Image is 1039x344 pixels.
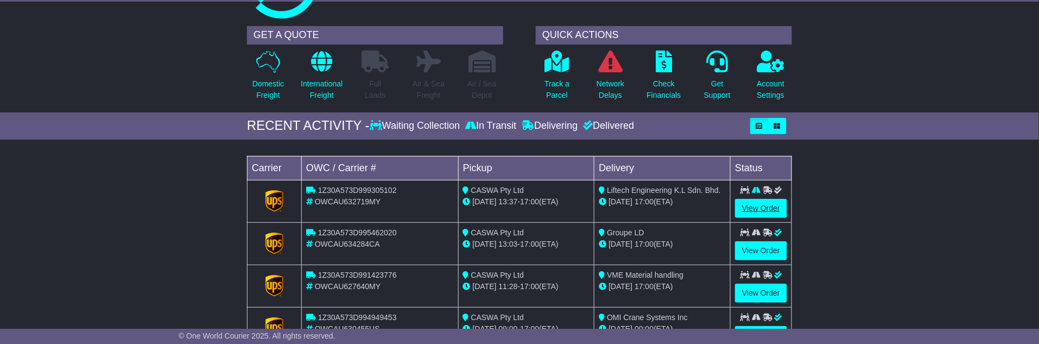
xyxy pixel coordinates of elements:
span: 17:00 [520,197,539,206]
div: - (ETA) [463,239,590,250]
a: GetSupport [704,50,731,107]
span: 1Z30A573D995462020 [318,228,397,237]
span: [DATE] [609,282,632,291]
p: Domestic Freight [252,78,284,101]
td: Status [731,156,792,180]
span: OWCAU627640MY [315,282,381,291]
a: CheckFinancials [647,50,682,107]
a: DomesticFreight [252,50,284,107]
span: 00:00 [635,324,654,333]
div: In Transit [463,120,519,132]
div: GET A QUOTE [247,26,503,45]
span: 17:00 [520,324,539,333]
div: - (ETA) [463,281,590,292]
span: [DATE] [473,240,497,248]
span: VME Material handling [607,271,683,279]
span: CASWA Pty Ltd [471,186,524,195]
span: CASWA Pty Ltd [471,271,524,279]
a: View Order [735,199,787,218]
span: OMI Crane Systems Inc [607,313,688,322]
span: 1Z30A573D991423776 [318,271,397,279]
span: CASWA Pty Ltd [471,228,524,237]
a: AccountSettings [757,50,785,107]
p: International Freight [301,78,343,101]
span: [DATE] [609,324,632,333]
a: View Order [735,284,787,303]
span: CASWA Pty Ltd [471,313,524,322]
td: Pickup [458,156,594,180]
div: (ETA) [599,239,726,250]
span: OWCAU634284CA [315,240,380,248]
p: Air / Sea Depot [467,78,497,101]
span: OWCAU632719MY [315,197,381,206]
span: Liftech Engineering K.L Sdn. Bhd. [607,186,721,195]
a: InternationalFreight [300,50,343,107]
span: [DATE] [609,197,632,206]
td: Delivery [594,156,731,180]
a: NetworkDelays [596,50,625,107]
div: - (ETA) [463,196,590,208]
div: RECENT ACTIVITY - [247,118,370,134]
p: Check Financials [647,78,681,101]
a: Track aParcel [544,50,570,107]
span: 17:00 [635,282,654,291]
img: GetCarrierServiceLogo [265,275,284,297]
p: Full Loads [362,78,389,101]
div: - (ETA) [463,323,590,335]
img: GetCarrierServiceLogo [265,317,284,339]
td: OWC / Carrier # [302,156,459,180]
div: (ETA) [599,323,726,335]
span: 09:00 [499,324,518,333]
span: © One World Courier 2025. All rights reserved. [179,332,335,340]
span: 17:00 [635,197,654,206]
span: 17:00 [520,240,539,248]
span: 17:00 [520,282,539,291]
span: 1Z30A573D994949453 [318,313,397,322]
p: Get Support [704,78,731,101]
td: Carrier [248,156,302,180]
img: GetCarrierServiceLogo [265,190,284,212]
span: 11:28 [499,282,518,291]
div: (ETA) [599,281,726,292]
span: [DATE] [609,240,632,248]
span: [DATE] [473,282,497,291]
span: 1Z30A573D999305102 [318,186,397,195]
div: QUICK ACTIONS [536,26,792,45]
p: Network Delays [597,78,624,101]
span: [DATE] [473,197,497,206]
div: Delivering [519,120,580,132]
span: Groupe LD [607,228,644,237]
span: 17:00 [635,240,654,248]
span: [DATE] [473,324,497,333]
div: Delivered [580,120,634,132]
p: Track a Parcel [544,78,569,101]
p: Account Settings [757,78,785,101]
a: View Order [735,241,787,260]
div: Waiting Collection [370,120,463,132]
span: 13:03 [499,240,518,248]
img: GetCarrierServiceLogo [265,233,284,254]
span: 13:37 [499,197,518,206]
div: (ETA) [599,196,726,208]
p: Air & Sea Freight [413,78,445,101]
span: OWCAU630455US [315,324,380,333]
